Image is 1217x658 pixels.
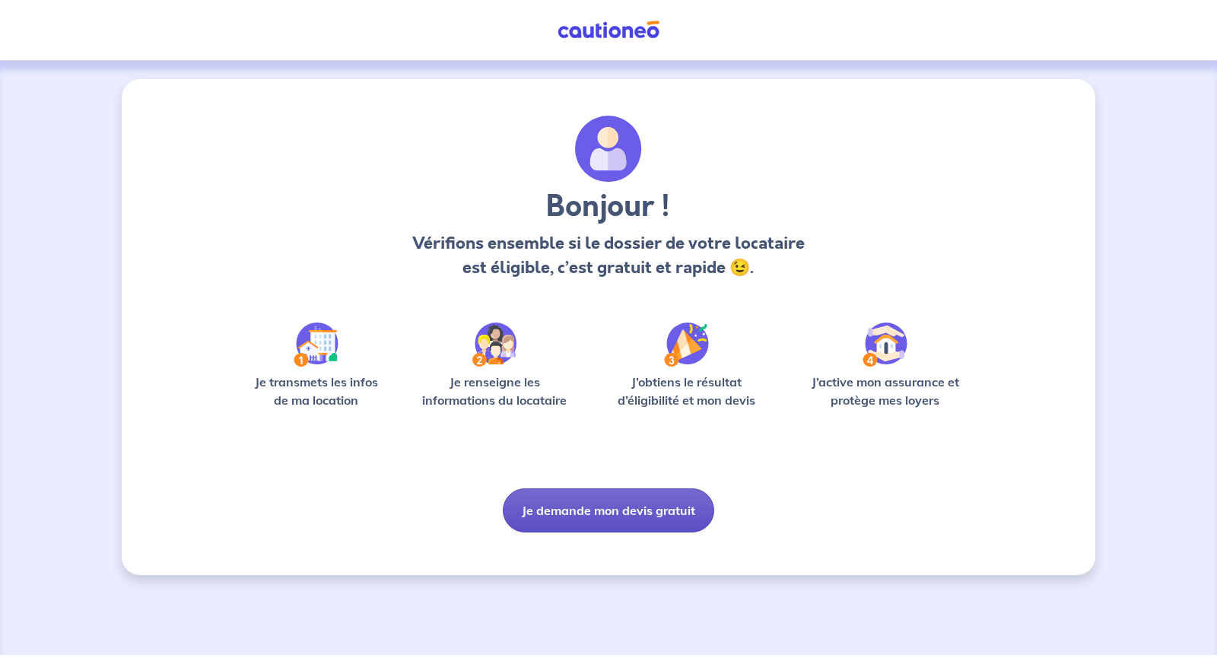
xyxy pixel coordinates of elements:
img: /static/bfff1cf634d835d9112899e6a3df1a5d/Step-4.svg [863,323,907,367]
p: Je transmets les infos de ma location [243,373,389,409]
img: /static/90a569abe86eec82015bcaae536bd8e6/Step-1.svg [294,323,338,367]
p: Vérifions ensemble si le dossier de votre locataire est éligible, c’est gratuit et rapide 😉. [408,231,809,280]
img: Cautioneo [551,21,666,40]
img: archivate [575,116,642,183]
p: Je renseigne les informations du locataire [413,373,577,409]
p: J’active mon assurance et protège mes loyers [796,373,974,409]
p: J’obtiens le résultat d’éligibilité et mon devis [601,373,773,409]
img: /static/f3e743aab9439237c3e2196e4328bba9/Step-3.svg [664,323,709,367]
button: Je demande mon devis gratuit [503,488,714,532]
h3: Bonjour ! [408,189,809,225]
img: /static/c0a346edaed446bb123850d2d04ad552/Step-2.svg [472,323,516,367]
